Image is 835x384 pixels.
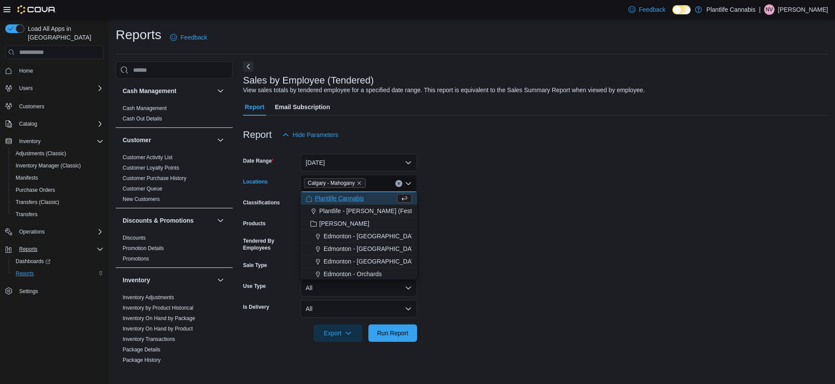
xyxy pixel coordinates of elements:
button: Edmonton - Orchards [301,268,417,280]
span: Transfers (Classic) [12,197,104,207]
span: Dashboards [12,256,104,267]
span: Adjustments (Classic) [16,150,66,157]
span: Catalog [16,119,104,129]
p: | [759,4,761,15]
span: Customer Purchase History [123,175,187,182]
h3: Discounts & Promotions [123,216,194,225]
label: Date Range [243,157,274,164]
span: Transfers (Classic) [16,199,59,206]
h3: Customer [123,136,151,144]
label: Tendered By Employees [243,237,297,251]
span: Inventory On Hand by Product [123,325,193,332]
span: Home [16,65,104,76]
input: Dark Mode [672,5,691,14]
button: Edmonton - [GEOGRAPHIC_DATA] [301,230,417,243]
button: Clear input [395,180,402,187]
a: Customer Activity List [123,154,173,160]
span: Inventory Manager (Classic) [12,160,104,171]
a: Transfers [12,209,41,220]
button: Inventory [215,275,226,285]
a: Customer Purchase History [123,175,187,181]
span: Calgary - Mahogany [308,179,355,187]
span: Dark Mode [672,14,673,15]
a: Inventory Transactions [123,336,175,342]
span: Settings [19,288,38,295]
div: Discounts & Promotions [116,233,233,267]
span: Customer Queue [123,185,162,192]
button: Run Report [368,324,417,342]
span: Inventory Adjustments [123,294,174,301]
span: Users [16,83,104,93]
span: Run Report [377,329,408,337]
a: Customer Loyalty Points [123,165,179,171]
label: Products [243,220,266,227]
button: Edmonton - [GEOGRAPHIC_DATA] [301,243,417,255]
span: Settings [16,286,104,297]
div: Cash Management [116,103,233,127]
a: Dashboards [9,255,107,267]
button: Manifests [9,172,107,184]
label: Classifications [243,199,280,206]
a: Cash Out Details [123,116,162,122]
a: Feedback [167,29,210,46]
label: Use Type [243,283,266,290]
span: Inventory On Hand by Package [123,315,195,322]
button: Discounts & Promotions [215,215,226,226]
a: Home [16,66,37,76]
h3: Cash Management [123,87,177,95]
button: Plantlife Cannabis [301,192,417,205]
button: Catalog [2,118,107,130]
h3: Report [243,130,272,140]
button: Cash Management [123,87,214,95]
span: New Customers [123,196,160,203]
span: Promotion Details [123,245,164,252]
button: Reports [16,244,41,254]
a: Package Details [123,347,160,353]
button: Inventory [2,135,107,147]
span: Package Details [123,346,160,353]
span: Home [19,67,33,74]
span: Plantlife - [PERSON_NAME] (Festival) [319,207,423,215]
button: Customer [215,135,226,145]
span: Transfers [16,211,37,218]
button: Close list of options [405,180,412,187]
span: Catalog [19,120,37,127]
button: Edmonton - [GEOGRAPHIC_DATA] [301,255,417,268]
a: Customers [16,101,48,112]
p: Plantlife Cannabis [706,4,755,15]
span: Feedback [180,33,207,42]
div: Customer [116,152,233,208]
button: Operations [16,227,48,237]
span: Reports [19,246,37,253]
a: Inventory On Hand by Package [123,315,195,321]
button: Plantlife - [PERSON_NAME] (Festival) [301,205,417,217]
span: Users [19,85,33,92]
label: Is Delivery [243,304,269,311]
span: Reports [16,270,34,277]
a: Customer Queue [123,186,162,192]
span: Operations [19,228,45,235]
button: Hide Parameters [279,126,342,144]
span: Customers [19,103,44,110]
button: Remove Calgary - Mahogany from selection in this group [357,180,362,186]
span: Edmonton - [GEOGRAPHIC_DATA] [324,232,420,240]
span: Edmonton - Orchards [324,270,382,278]
button: Inventory Manager (Classic) [9,160,107,172]
span: Inventory Manager (Classic) [16,162,81,169]
button: Purchase Orders [9,184,107,196]
button: Cash Management [215,86,226,96]
span: Cash Management [123,105,167,112]
button: Settings [2,285,107,297]
button: Inventory [16,136,44,147]
span: Operations [16,227,104,237]
a: Transfers (Classic) [12,197,63,207]
span: NV [766,4,773,15]
span: Inventory [16,136,104,147]
a: Inventory On Hand by Product [123,326,193,332]
button: Catalog [16,119,40,129]
span: Customer Loyalty Points [123,164,179,171]
img: Cova [17,5,56,14]
button: Reports [2,243,107,255]
button: [PERSON_NAME] [301,217,417,230]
